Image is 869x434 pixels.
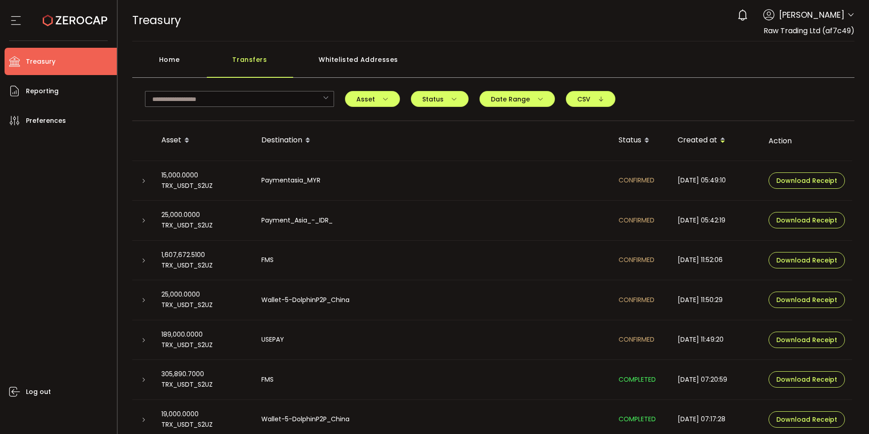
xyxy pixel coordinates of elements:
div: Home [132,50,207,78]
span: Status [422,96,457,102]
span: Asset [356,96,389,102]
div: Destination [254,133,611,148]
span: Preferences [26,114,66,127]
div: Paymentasia_MYR [254,175,611,186]
div: Wallet-5-DolphinP2P_China [254,295,611,305]
span: CSV [577,96,604,102]
div: Transfers [207,50,293,78]
div: 25,000.0000 TRX_USDT_S2UZ [154,289,254,310]
div: FMS [254,255,611,265]
button: Date Range [479,91,555,107]
button: Status [411,91,469,107]
span: COMPLETED [619,375,656,384]
div: FMS [254,374,611,385]
div: USEPAY [254,334,611,345]
span: Reporting [26,85,59,98]
span: Raw Trading Ltd (af7c49) [764,25,854,36]
span: Treasury [132,12,181,28]
div: Asset [154,133,254,148]
span: CONFIRMED [619,216,654,225]
span: CONFIRMED [619,255,654,264]
span: Log out [26,385,51,399]
div: 19,000.0000 TRX_USDT_S2UZ [154,409,254,430]
div: 189,000.0000 TRX_USDT_S2UZ [154,329,254,350]
div: Whitelisted Addresses [293,50,424,78]
span: [PERSON_NAME] [779,9,844,21]
span: CONFIRMED [619,295,654,304]
div: 1,607,672.5100 TRX_USDT_S2UZ [154,250,254,271]
div: Payment_Asia_-_IDR_ [254,215,611,226]
span: COMPLETED [619,414,656,424]
span: Date Range [491,96,544,102]
div: Wallet-5-DolphinP2P_China [254,414,611,424]
div: 25,000.0000 TRX_USDT_S2UZ [154,210,254,231]
div: 15,000.0000 TRX_USDT_S2UZ [154,170,254,191]
span: CONFIRMED [619,335,654,344]
span: CONFIRMED [619,176,654,185]
div: 305,890.7000 TRX_USDT_S2UZ [154,369,254,390]
button: CSV [566,91,615,107]
div: Status [611,133,670,148]
span: Treasury [26,55,55,68]
iframe: Chat Widget [665,68,869,434]
button: Asset [345,91,400,107]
